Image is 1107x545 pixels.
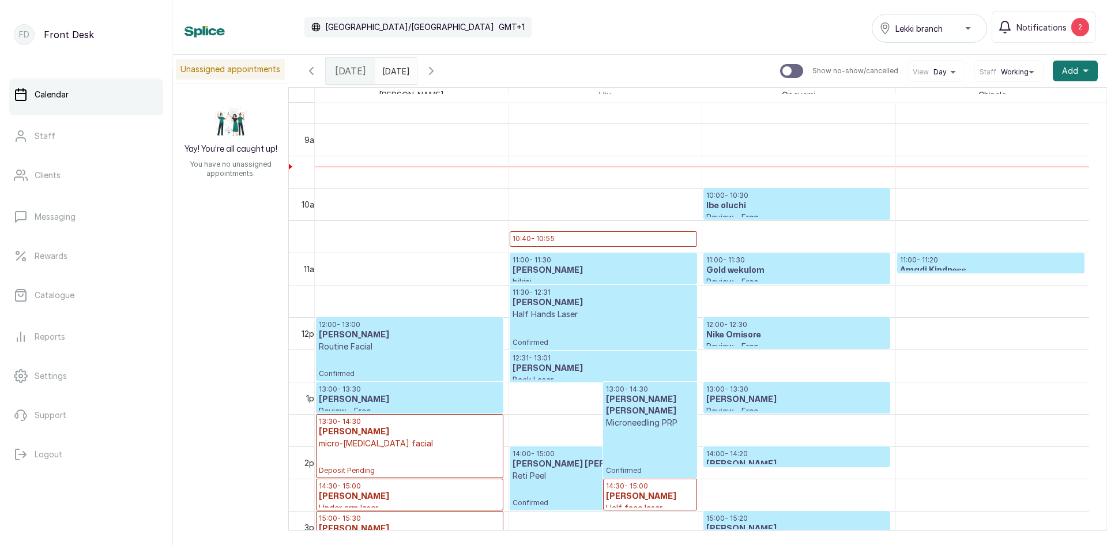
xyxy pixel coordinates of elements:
[180,160,281,178] p: You have no unassigned appointments.
[319,426,500,438] h3: [PERSON_NAME]
[606,385,694,394] p: 13:00 - 14:30
[35,89,69,100] p: Calendar
[513,458,694,470] h3: [PERSON_NAME] [PERSON_NAME]
[513,354,694,363] p: 12:31 - 13:01
[606,502,694,514] p: Half face laser
[606,429,694,475] p: Confirmed
[1016,21,1067,33] span: Notifications
[706,200,887,212] h3: Ibe oluchi
[176,59,285,80] p: Unassigned appointments
[302,457,323,469] div: 2pm
[513,449,694,458] p: 14:00 - 15:00
[513,234,694,243] p: 10:40 - 10:55
[706,329,887,341] h3: Nike Omisore
[780,88,818,102] span: Opeyemi
[913,67,929,77] span: View
[319,417,500,426] p: 13:30 - 14:30
[299,328,323,340] div: 12pm
[706,385,887,394] p: 13:00 - 13:30
[35,449,62,460] p: Logout
[35,331,65,343] p: Reports
[513,363,694,374] h3: [PERSON_NAME]
[319,352,500,378] p: Confirmed
[706,191,887,200] p: 10:00 - 10:30
[35,409,66,421] p: Support
[513,288,694,297] p: 11:30 - 12:31
[9,78,163,111] a: Calendar
[706,514,887,523] p: 15:00 - 15:20
[812,66,898,76] p: Show no-show/cancelled
[319,329,500,341] h3: [PERSON_NAME]
[19,29,29,40] p: FD
[325,21,494,33] p: [GEOGRAPHIC_DATA]/[GEOGRAPHIC_DATA]
[9,120,163,152] a: Staff
[319,514,500,523] p: 15:00 - 15:30
[35,290,74,301] p: Catalogue
[319,385,500,394] p: 13:00 - 13:30
[35,211,76,223] p: Messaging
[900,265,1082,276] h3: Amadi Kindness
[706,523,887,535] h3: [PERSON_NAME]
[1053,61,1098,81] button: Add
[35,370,67,382] p: Settings
[706,458,887,470] h3: [PERSON_NAME]
[606,417,694,429] p: Microneedling PRP
[9,201,163,233] a: Messaging
[319,449,500,475] p: Deposit Pending
[9,399,163,431] a: Support
[326,58,375,84] div: [DATE]
[513,276,694,288] p: bikini
[9,360,163,392] a: Settings
[319,320,500,329] p: 12:00 - 13:00
[1062,65,1078,77] span: Add
[319,341,500,352] p: Routine Facial
[976,88,1009,102] span: Chinelo
[513,309,694,320] p: Half Hands Laser
[706,265,887,276] h3: Gold wekulom
[319,523,500,535] h3: [PERSON_NAME]
[597,88,613,102] span: Uju
[872,14,987,43] button: Lekki branch
[706,449,887,458] p: 14:00 - 14:20
[706,255,887,265] p: 11:00 - 11:30
[706,276,887,288] p: Review - Free
[376,88,446,102] span: [PERSON_NAME]
[302,134,323,146] div: 9am
[9,279,163,311] a: Catalogue
[319,482,500,491] p: 14:30 - 15:00
[9,321,163,353] a: Reports
[9,240,163,272] a: Rewards
[319,502,500,514] p: Under arm laser
[299,198,323,211] div: 10am
[9,159,163,191] a: Clients
[706,320,887,329] p: 12:00 - 12:30
[319,438,500,449] p: micro-[MEDICAL_DATA] facial
[980,67,996,77] span: Staff
[706,405,887,417] p: Review - Free
[933,67,947,77] span: Day
[900,255,1082,265] p: 11:00 - 11:20
[513,265,694,276] h3: [PERSON_NAME]
[302,263,323,275] div: 11am
[606,491,694,502] h3: [PERSON_NAME]
[513,297,694,309] h3: [PERSON_NAME]
[992,12,1095,43] button: Notifications2
[513,320,694,347] p: Confirmed
[319,405,500,417] p: Review - Free
[513,243,694,255] h3: [PERSON_NAME]
[319,394,500,405] h3: [PERSON_NAME]
[913,67,960,77] button: ViewDay
[706,394,887,405] h3: [PERSON_NAME]
[606,482,694,491] p: 14:30 - 15:00
[304,392,323,404] div: 1pm
[319,491,500,502] h3: [PERSON_NAME]
[35,130,55,142] p: Staff
[1071,18,1089,36] div: 2
[302,521,323,533] div: 3pm
[44,28,94,42] p: Front Desk
[606,394,694,417] h3: [PERSON_NAME] [PERSON_NAME]
[513,255,694,265] p: 11:00 - 11:30
[513,374,694,386] p: Back Laser
[513,470,694,482] p: Reti Peel
[1001,67,1029,77] span: Working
